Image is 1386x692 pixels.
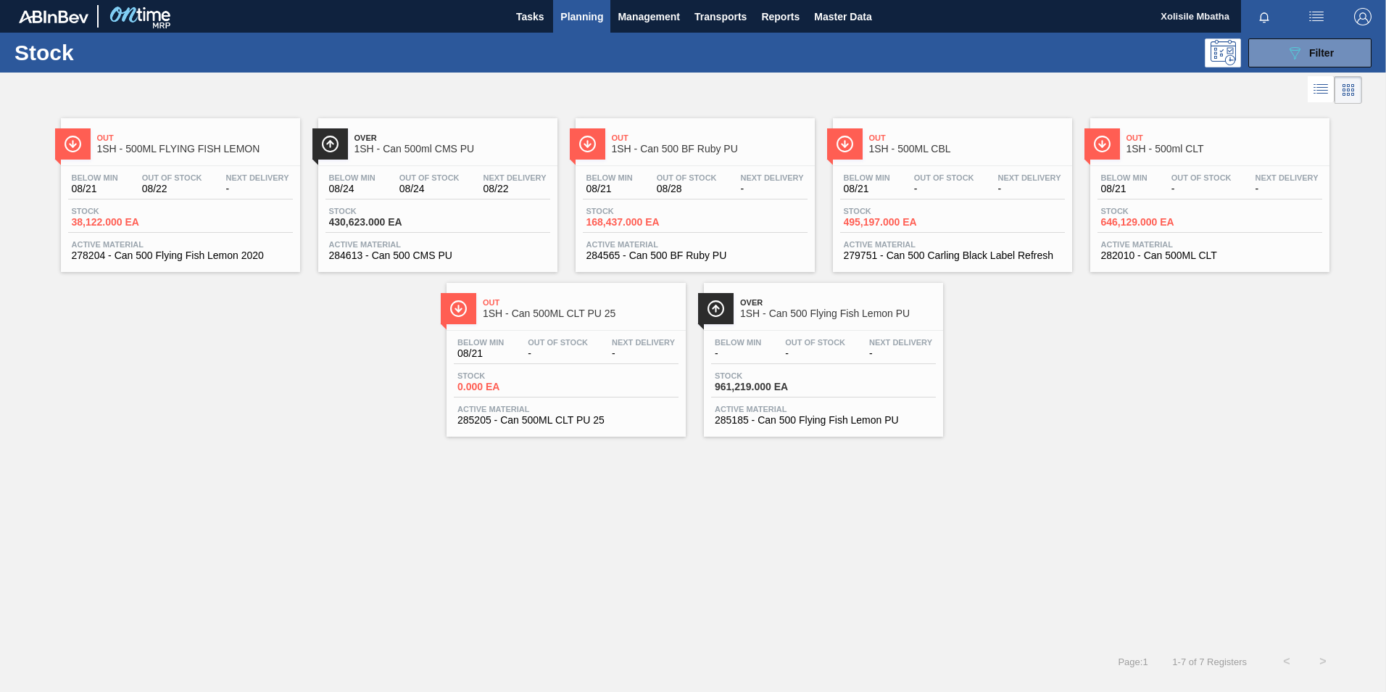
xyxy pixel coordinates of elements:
span: Below Min [457,338,504,347]
span: Next Delivery [1256,173,1319,182]
span: Next Delivery [869,338,932,347]
span: Stock [1101,207,1203,215]
span: 1SH - 500ml CLT [1126,144,1322,155]
span: 08/21 [586,184,633,194]
span: 1SH - 500ML CBL [869,144,1065,155]
span: Out [1126,133,1322,142]
span: Out Of Stock [528,338,588,347]
span: Filter [1309,47,1334,59]
a: ÍconeOut1SH - 500ML CBLBelow Min08/21Out Of Stock-Next Delivery-Stock495,197.000 EAActive Materia... [822,107,1079,272]
span: 646,129.000 EA [1101,217,1203,228]
span: Stock [715,371,816,380]
img: Ícone [836,135,854,153]
img: Ícone [707,300,725,318]
span: Management [618,8,680,25]
img: Ícone [578,135,597,153]
span: 279751 - Can 500 Carling Black Label Refresh [844,250,1061,261]
span: 38,122.000 EA [72,217,173,228]
span: Below Min [844,173,890,182]
span: Master Data [814,8,871,25]
span: Out [869,133,1065,142]
span: - [226,184,289,194]
span: Over [354,133,550,142]
span: 08/22 [142,184,202,194]
h1: Stock [14,44,231,61]
span: Out Of Stock [142,173,202,182]
span: Active Material [457,405,675,413]
span: 285185 - Can 500 Flying Fish Lemon PU [715,415,932,426]
span: Below Min [586,173,633,182]
span: Out Of Stock [785,338,845,347]
span: 961,219.000 EA [715,382,816,392]
span: 1SH - Can 500 Flying Fish Lemon PU [740,308,936,319]
span: 282010 - Can 500ML CLT [1101,250,1319,261]
span: - [785,348,845,359]
span: 08/24 [399,184,460,194]
span: - [1256,184,1319,194]
span: Tasks [514,8,546,25]
img: Ícone [449,300,468,318]
span: - [1171,184,1232,194]
a: ÍconeOver1SH - Can 500ml CMS PUBelow Min08/24Out Of Stock08/24Next Delivery08/22Stock430,623.000 ... [307,107,565,272]
img: TNhmsLtSVTkK8tSr43FrP2fwEKptu5GPRR3wAAAABJRU5ErkJggg== [19,10,88,23]
span: 278204 - Can 500 Flying Fish Lemon 2020 [72,250,289,261]
span: Next Delivery [998,173,1061,182]
button: Filter [1248,38,1372,67]
span: Active Material [1101,240,1319,249]
span: Below Min [715,338,761,347]
span: 1SH - Can 500ml CMS PU [354,144,550,155]
button: Notifications [1241,7,1287,27]
span: Page : 1 [1118,656,1148,667]
span: 168,437.000 EA [586,217,688,228]
span: - [914,184,974,194]
span: Out Of Stock [1171,173,1232,182]
img: Logout [1354,8,1372,25]
span: 08/21 [457,348,504,359]
span: Stock [586,207,688,215]
span: Stock [457,371,559,380]
a: ÍconeOver1SH - Can 500 Flying Fish Lemon PUBelow Min-Out Of Stock-Next Delivery-Stock961,219.000 ... [693,272,950,437]
span: Transports [694,8,747,25]
span: 284613 - Can 500 CMS PU [329,250,547,261]
span: Out Of Stock [657,173,717,182]
span: Active Material [844,240,1061,249]
img: Ícone [321,135,339,153]
span: 08/21 [844,184,890,194]
img: userActions [1308,8,1325,25]
span: 08/21 [72,184,118,194]
div: List Vision [1308,76,1335,104]
span: Next Delivery [612,338,675,347]
span: Next Delivery [484,173,547,182]
span: 08/28 [657,184,717,194]
div: Card Vision [1335,76,1362,104]
span: - [998,184,1061,194]
span: 08/21 [1101,184,1148,194]
span: - [869,348,932,359]
button: > [1305,643,1341,680]
span: Active Material [715,405,932,413]
span: 1SH - Can 500 BF Ruby PU [612,144,808,155]
span: - [715,348,761,359]
a: ÍconeOut1SH - 500ML FLYING FISH LEMONBelow Min08/21Out Of Stock08/22Next Delivery-Stock38,122.000... [50,107,307,272]
span: Planning [560,8,603,25]
span: 430,623.000 EA [329,217,431,228]
span: 1SH - Can 500ML CLT PU 25 [483,308,679,319]
span: Active Material [72,240,289,249]
span: 0.000 EA [457,382,559,392]
a: ÍconeOut1SH - Can 500ML CLT PU 25Below Min08/21Out Of Stock-Next Delivery-Stock0.000 EAActive Mat... [436,272,693,437]
span: Reports [761,8,800,25]
span: Out Of Stock [399,173,460,182]
a: ÍconeOut1SH - Can 500 BF Ruby PUBelow Min08/21Out Of Stock08/28Next Delivery-Stock168,437.000 EAA... [565,107,822,272]
span: - [741,184,804,194]
span: Out [612,133,808,142]
span: Below Min [329,173,375,182]
span: Over [740,298,936,307]
img: Ícone [1093,135,1111,153]
span: Out Of Stock [914,173,974,182]
span: Stock [844,207,945,215]
span: Out [483,298,679,307]
span: 285205 - Can 500ML CLT PU 25 [457,415,675,426]
span: Out [97,133,293,142]
img: Ícone [64,135,82,153]
span: Active Material [329,240,547,249]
